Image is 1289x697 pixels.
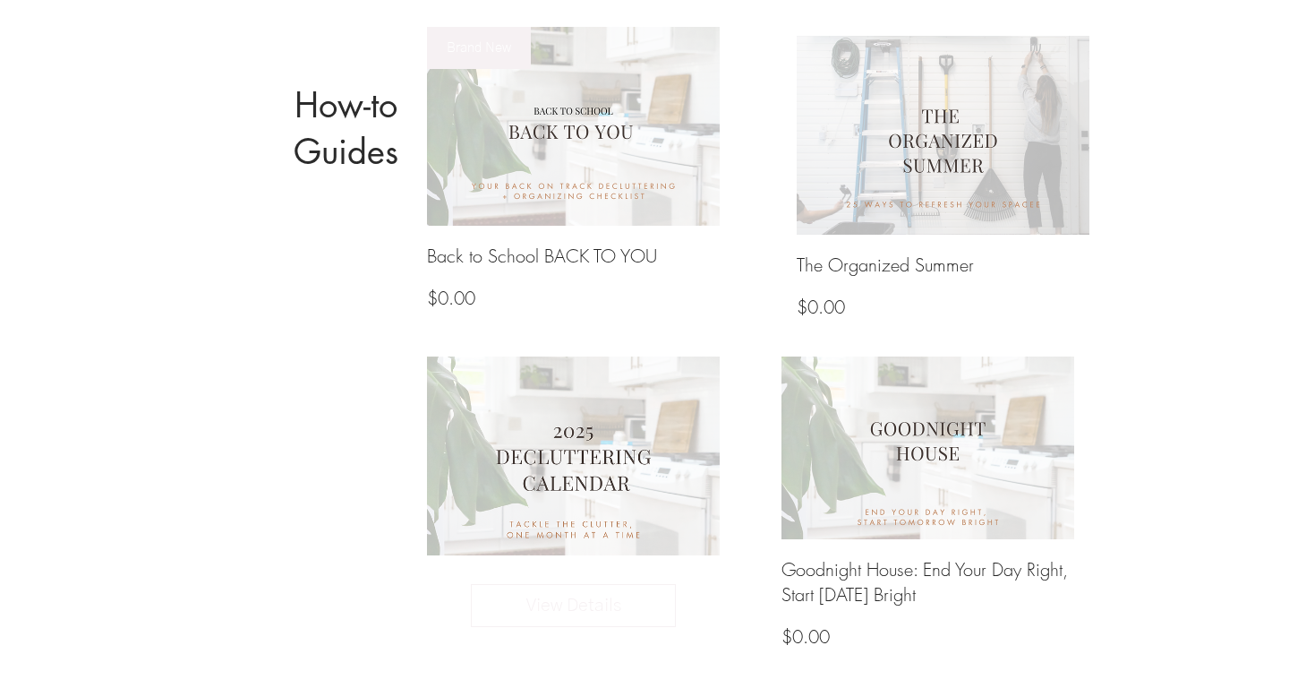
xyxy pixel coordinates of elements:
a: The Organized SummerThe Organized Summer$0.00 [797,36,1089,336]
a: Back to School BACK TO YOUBack to School BACK TO YOU$0.00 [427,27,720,327]
img: Back to School BACK TO YOU [427,27,720,226]
span: $0.00 [781,624,830,649]
h3: Goodnight House: End Your Day Right, Start [DATE] Bright [781,557,1074,607]
h3: Back to School BACK TO YOU [427,244,657,269]
a: 2025 Decluttering CalendarView Details [427,357,720,657]
h3: The Organized Summer [797,253,974,278]
span: $0.00 [797,295,845,319]
a: Goodnight House: End Your Day Right, Start Tomorrow BrightGoodnight House: End Your Day Right, St... [781,357,1074,666]
span: View Details [486,592,661,619]
span: $0.00 [427,286,475,310]
img: Goodnight House: End Your Day Right, Start Tomorrow Bright [781,357,1074,539]
img: The Organized Summer [797,36,1089,235]
span: Brand New [427,27,531,69]
span: How-to Guides [294,83,398,174]
button: View Details [471,584,676,627]
img: 2025 Decluttering Calendar [417,349,730,563]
